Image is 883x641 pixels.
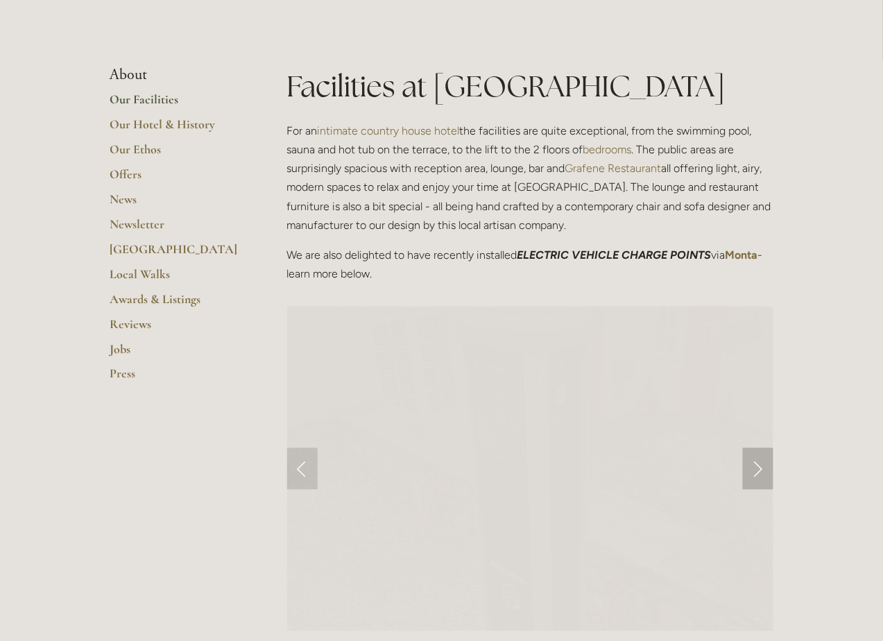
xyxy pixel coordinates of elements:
[517,248,712,262] em: ELECTRIC VEHICLE CHARGE POINTS
[110,216,243,241] a: Newsletter
[110,92,243,117] a: Our Facilities
[318,124,460,137] a: intimate country house hotel
[110,117,243,142] a: Our Hotel & History
[726,248,758,262] a: Monta
[110,291,243,316] a: Awards & Listings
[287,121,773,234] p: For an the facilities are quite exceptional, from the swimming pool, sauna and hot tub on the ter...
[565,162,662,175] a: Grafene Restaurant
[287,448,318,490] a: Previous Slide
[583,143,632,156] a: bedrooms
[110,266,243,291] a: Local Walks
[287,246,773,283] p: We are also delighted to have recently installed via - learn more below.
[287,66,773,107] h1: Facilities at [GEOGRAPHIC_DATA]
[110,316,243,341] a: Reviews
[110,191,243,216] a: News
[110,166,243,191] a: Offers
[110,142,243,166] a: Our Ethos
[110,366,243,391] a: Press
[743,448,773,490] a: Next Slide
[110,241,243,266] a: [GEOGRAPHIC_DATA]
[110,66,243,84] li: About
[110,341,243,366] a: Jobs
